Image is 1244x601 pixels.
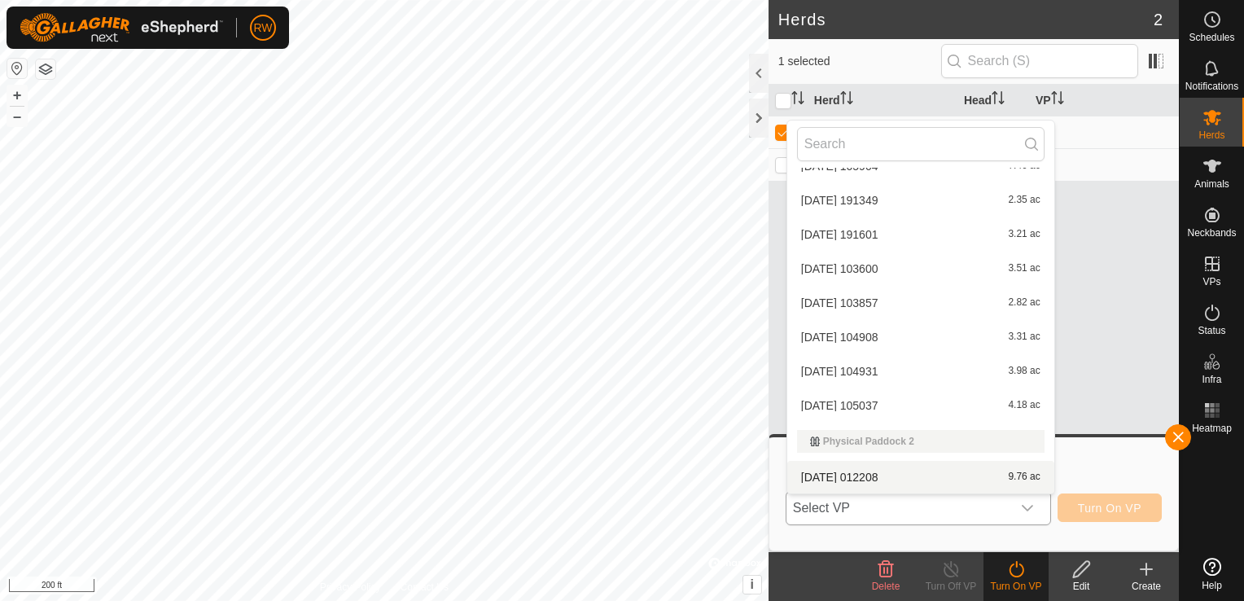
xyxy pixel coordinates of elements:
[1008,400,1040,411] span: 4.18 ac
[1189,33,1234,42] span: Schedules
[1198,130,1224,140] span: Herds
[1011,492,1044,524] div: dropdown trigger
[1008,331,1040,343] span: 3.31 ac
[1008,229,1040,240] span: 3.21 ac
[1008,263,1040,274] span: 3.51 ac
[787,389,1054,422] li: 2025-08-05 105037
[992,94,1005,107] p-sorticon: Activate to sort
[1008,366,1040,377] span: 3.98 ac
[801,297,878,309] span: [DATE] 103857
[1202,375,1221,384] span: Infra
[1029,148,1179,181] td: -
[751,577,754,591] span: i
[941,44,1138,78] input: Search (S)
[36,59,55,79] button: Map Layers
[810,436,1032,446] div: Physical Paddock 2
[797,127,1045,161] input: Search
[787,287,1054,319] li: 2025-08-05 103857
[801,263,878,274] span: [DATE] 103600
[1202,277,1220,287] span: VPs
[787,184,1054,217] li: 2025-08-03 191349
[1202,581,1222,590] span: Help
[1049,579,1114,594] div: Edit
[743,576,761,594] button: i
[787,218,1054,251] li: 2025-08-03 191601
[918,579,983,594] div: Turn Off VP
[778,53,941,70] span: 1 selected
[983,579,1049,594] div: Turn On VP
[1194,179,1229,189] span: Animals
[1185,81,1238,91] span: Notifications
[7,59,27,78] button: Reset Map
[787,321,1054,353] li: 2025-08-05 104908
[7,86,27,105] button: +
[253,20,272,37] span: RW
[1114,579,1179,594] div: Create
[1192,423,1232,433] span: Heatmap
[957,85,1029,116] th: Head
[320,580,381,594] a: Privacy Policy
[1029,116,1179,148] td: -
[801,472,878,483] span: [DATE] 012208
[1029,85,1179,116] th: VP
[1058,494,1162,522] button: Turn On VP
[1008,472,1040,483] span: 9.76 ac
[791,94,804,107] p-sorticon: Activate to sort
[1078,502,1141,515] span: Turn On VP
[778,10,1154,29] h2: Herds
[801,331,878,343] span: [DATE] 104908
[801,195,878,206] span: [DATE] 191349
[1154,7,1163,32] span: 2
[7,107,27,126] button: –
[1008,195,1040,206] span: 2.35 ac
[840,94,853,107] p-sorticon: Activate to sort
[787,252,1054,285] li: 2025-08-05 103600
[787,461,1054,494] li: 2025-08-08 012208
[1187,228,1236,238] span: Neckbands
[808,85,957,116] th: Herd
[801,400,878,411] span: [DATE] 105037
[801,366,878,377] span: [DATE] 104931
[801,229,878,240] span: [DATE] 191601
[20,13,223,42] img: Gallagher Logo
[787,355,1054,388] li: 2025-08-05 104931
[1051,94,1064,107] p-sorticon: Activate to sort
[1198,326,1225,336] span: Status
[1008,297,1040,309] span: 2.82 ac
[872,581,900,592] span: Delete
[1180,551,1244,597] a: Help
[401,580,449,594] a: Contact Us
[786,492,1011,524] span: Select VP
